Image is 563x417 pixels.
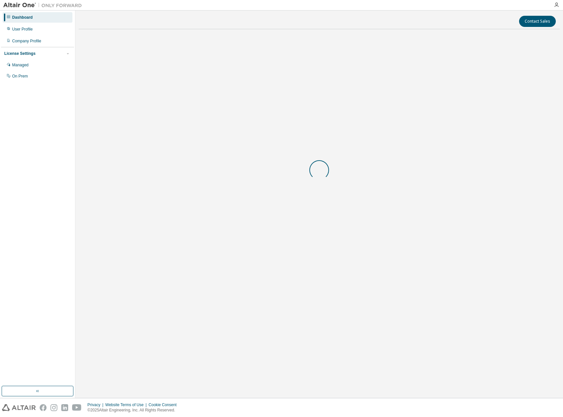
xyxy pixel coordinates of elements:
[3,2,85,9] img: Altair One
[72,404,82,411] img: youtube.svg
[40,404,47,411] img: facebook.svg
[4,51,35,56] div: License Settings
[61,404,68,411] img: linkedin.svg
[2,404,36,411] img: altair_logo.svg
[12,38,41,44] div: Company Profile
[12,27,33,32] div: User Profile
[50,404,57,411] img: instagram.svg
[519,16,556,27] button: Contact Sales
[148,402,180,407] div: Cookie Consent
[12,62,29,68] div: Managed
[12,74,28,79] div: On Prem
[87,407,181,413] p: © 2025 Altair Engineering, Inc. All Rights Reserved.
[105,402,148,407] div: Website Terms of Use
[87,402,105,407] div: Privacy
[12,15,33,20] div: Dashboard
